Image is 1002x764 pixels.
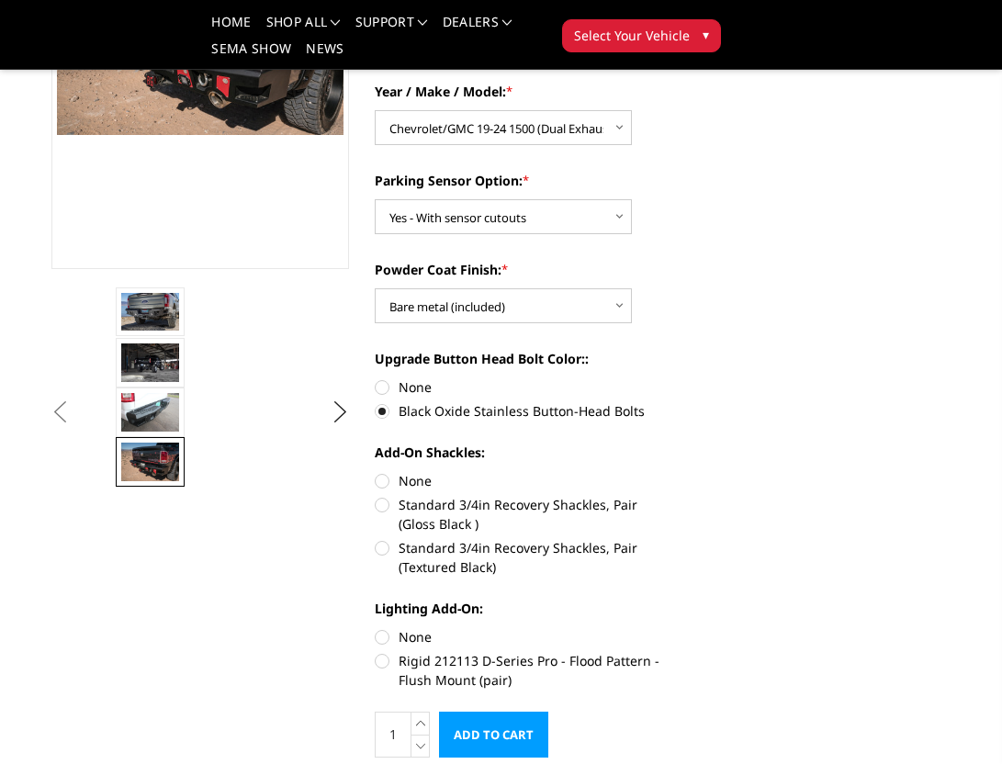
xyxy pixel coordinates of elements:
label: Powder Coat Finish: [375,260,673,279]
label: Add-On Shackles: [375,443,673,462]
button: Previous [47,399,74,426]
label: Year / Make / Model: [375,82,673,101]
label: Rigid 212113 D-Series Pro - Flood Pattern - Flush Mount (pair) [375,651,673,690]
a: Support [355,16,428,42]
a: shop all [266,16,341,42]
label: None [375,471,673,490]
label: None [375,377,673,397]
button: Select Your Vehicle [562,19,721,52]
span: ▾ [703,25,709,44]
button: Next [326,399,354,426]
label: Standard 3/4in Recovery Shackles, Pair (Textured Black) [375,538,673,577]
label: Black Oxide Stainless Button-Head Bolts [375,401,673,421]
label: Lighting Add-On: [375,599,673,618]
a: SEMA Show [211,42,291,69]
a: News [306,42,343,69]
label: Standard 3/4in Recovery Shackles, Pair (Gloss Black ) [375,495,673,534]
img: A2 Series - Rear Bumper [121,443,179,481]
label: Upgrade Button Head Bolt Color:: [375,349,673,368]
label: Parking Sensor Option: [375,171,673,190]
span: Select Your Vehicle [574,26,690,45]
img: A2 Series - Rear Bumper [121,293,179,331]
a: Dealers [443,16,512,42]
img: A2 Series - Rear Bumper [121,393,179,432]
label: None [375,627,673,646]
img: A2 Series - Rear Bumper [121,343,179,382]
a: Home [211,16,251,42]
input: Add to Cart [439,712,548,758]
